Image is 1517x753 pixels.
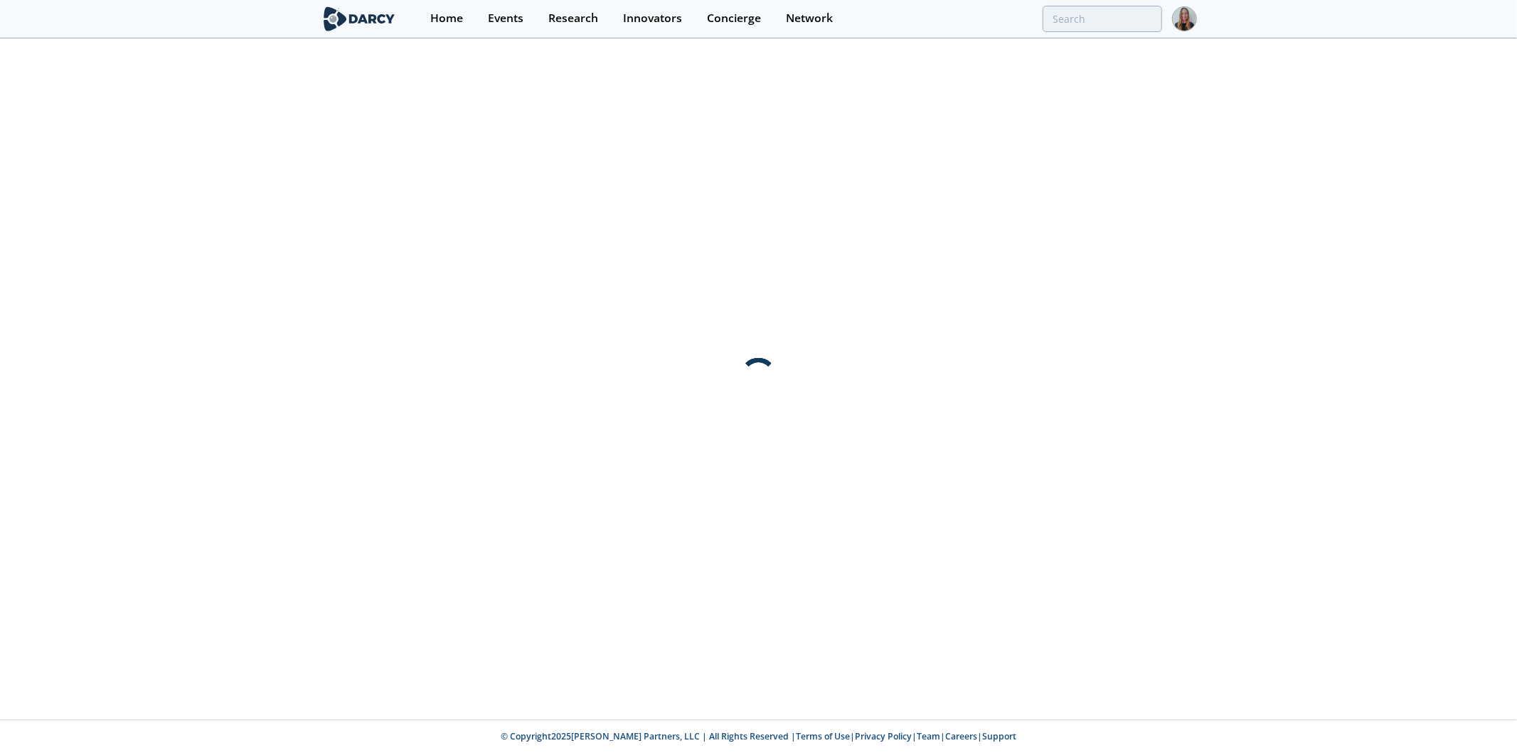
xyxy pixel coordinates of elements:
[855,730,912,742] a: Privacy Policy
[430,13,463,24] div: Home
[1172,6,1197,31] img: Profile
[548,13,598,24] div: Research
[233,730,1285,743] p: © Copyright 2025 [PERSON_NAME] Partners, LLC | All Rights Reserved | | | | |
[796,730,850,742] a: Terms of Use
[786,13,833,24] div: Network
[321,6,398,31] img: logo-wide.svg
[917,730,940,742] a: Team
[1043,6,1162,32] input: Advanced Search
[945,730,977,742] a: Careers
[488,13,523,24] div: Events
[707,13,761,24] div: Concierge
[623,13,682,24] div: Innovators
[982,730,1016,742] a: Support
